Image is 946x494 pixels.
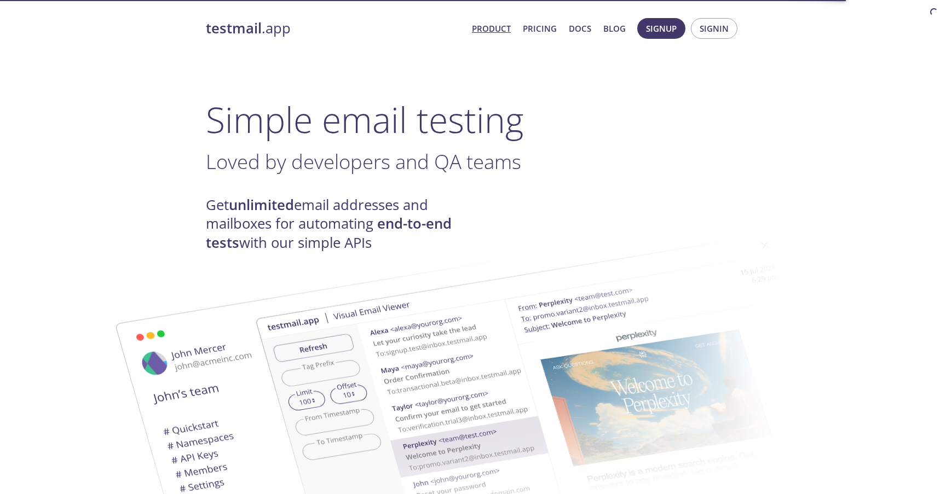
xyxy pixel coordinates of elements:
a: Blog [603,21,626,36]
a: Docs [569,21,591,36]
h4: Get email addresses and mailboxes for automating with our simple APIs [206,196,473,252]
a: Pricing [523,21,557,36]
h1: Simple email testing [206,98,740,141]
span: Signin [700,21,729,36]
span: Signup [646,21,677,36]
strong: end-to-end tests [206,214,452,252]
strong: testmail [206,19,262,38]
button: Signup [637,18,685,39]
span: Loved by developers and QA teams [206,148,521,175]
a: Product [472,21,511,36]
button: Signin [691,18,737,39]
a: testmail.app [206,19,463,38]
strong: unlimited [229,195,294,214]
